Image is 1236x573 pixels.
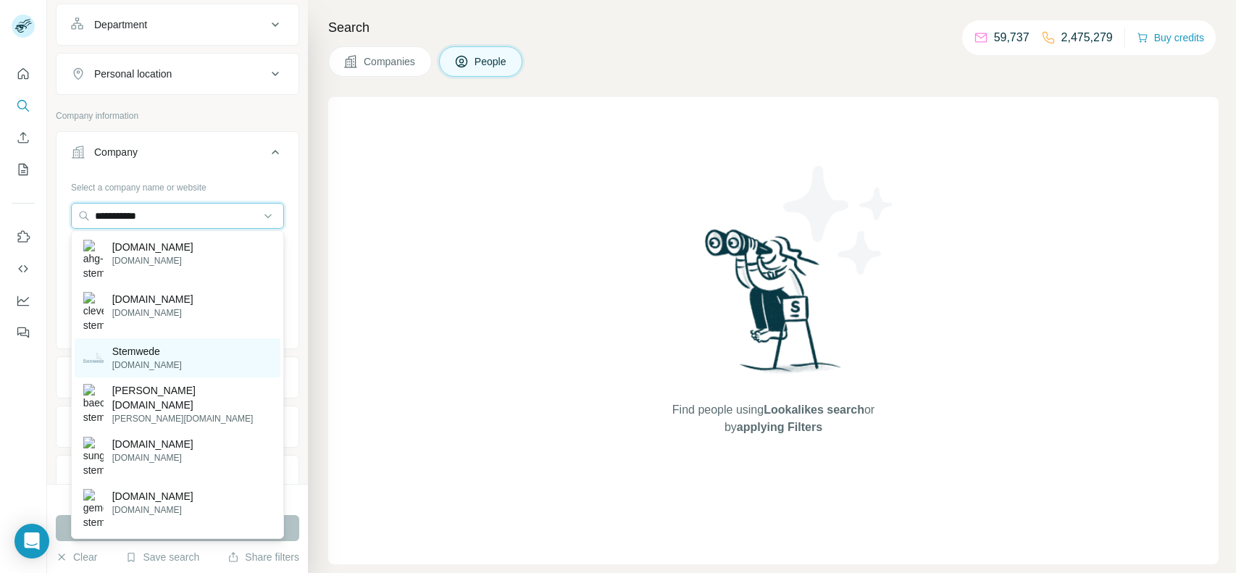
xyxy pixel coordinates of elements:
[83,240,104,280] img: ahg-stemwede.de
[83,292,104,332] img: clevercard-stemwede.de
[774,155,904,285] img: Surfe Illustration - Stars
[94,17,147,32] div: Department
[125,550,199,564] button: Save search
[12,125,35,151] button: Enrich CSV
[112,292,193,306] p: [DOMAIN_NAME]
[112,503,193,516] p: [DOMAIN_NAME]
[737,421,822,433] span: applying Filters
[12,156,35,183] button: My lists
[112,306,193,319] p: [DOMAIN_NAME]
[1137,28,1204,48] button: Buy credits
[94,145,138,159] div: Company
[12,93,35,119] button: Search
[112,451,193,464] p: [DOMAIN_NAME]
[83,437,104,477] img: sungate-stemwede.de
[83,348,104,368] img: Stemwede
[12,61,35,87] button: Quick start
[764,403,864,416] span: Lookalikes search
[14,524,49,559] div: Open Intercom Messenger
[12,288,35,314] button: Dashboard
[12,224,35,250] button: Use Surfe on LinkedIn
[83,384,104,424] img: baecker-stemwede.de
[112,359,182,372] p: [DOMAIN_NAME]
[112,383,272,412] p: [PERSON_NAME][DOMAIN_NAME]
[56,550,97,564] button: Clear
[1061,29,1113,46] p: 2,475,279
[57,459,298,493] button: Annual revenue ($)
[57,360,298,395] button: Industry
[112,489,193,503] p: [DOMAIN_NAME]
[112,437,193,451] p: [DOMAIN_NAME]
[94,67,172,81] div: Personal location
[475,54,508,69] span: People
[112,344,182,359] p: Stemwede
[112,412,272,425] p: [PERSON_NAME][DOMAIN_NAME]
[112,254,193,267] p: [DOMAIN_NAME]
[328,17,1219,38] h4: Search
[57,57,298,91] button: Personal location
[83,489,104,530] img: gemeindesportverband-stemwede.de
[994,29,1030,46] p: 59,737
[112,240,193,254] p: [DOMAIN_NAME]
[57,135,298,175] button: Company
[364,54,417,69] span: Companies
[57,409,298,444] button: HQ location
[657,401,889,436] span: Find people using or by
[71,175,284,194] div: Select a company name or website
[227,550,299,564] button: Share filters
[57,7,298,42] button: Department
[12,256,35,282] button: Use Surfe API
[12,319,35,346] button: Feedback
[56,109,299,122] p: Company information
[698,225,849,387] img: Surfe Illustration - Woman searching with binoculars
